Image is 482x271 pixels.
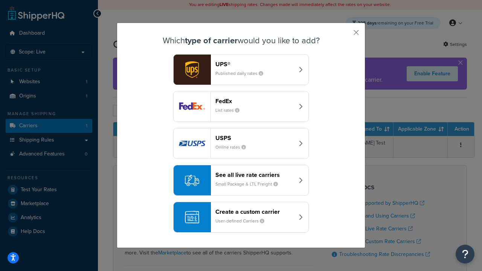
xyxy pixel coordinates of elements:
header: USPS [215,134,294,142]
button: See all live rate carriersSmall Package & LTL Freight [173,165,309,196]
header: FedEx [215,97,294,105]
img: icon-carrier-liverate-becf4550.svg [185,173,199,187]
button: ups logoUPS®Published daily rates [173,54,309,85]
button: fedEx logoFedExList rates [173,91,309,122]
small: Online rates [215,144,252,151]
h3: Which would you like to add? [136,36,346,45]
strong: type of carrier [185,34,238,47]
header: Create a custom carrier [215,208,294,215]
header: See all live rate carriers [215,171,294,178]
button: usps logoUSPSOnline rates [173,128,309,159]
small: Small Package & LTL Freight [215,181,284,187]
img: icon-carrier-custom-c93b8a24.svg [185,210,199,224]
small: Published daily rates [215,70,269,77]
button: Open Resource Center [456,245,474,263]
small: User-defined Carriers [215,218,270,224]
img: ups logo [174,55,210,85]
img: usps logo [174,128,210,158]
header: UPS® [215,61,294,68]
img: fedEx logo [174,91,210,122]
small: List rates [215,107,246,114]
button: Create a custom carrierUser-defined Carriers [173,202,309,233]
